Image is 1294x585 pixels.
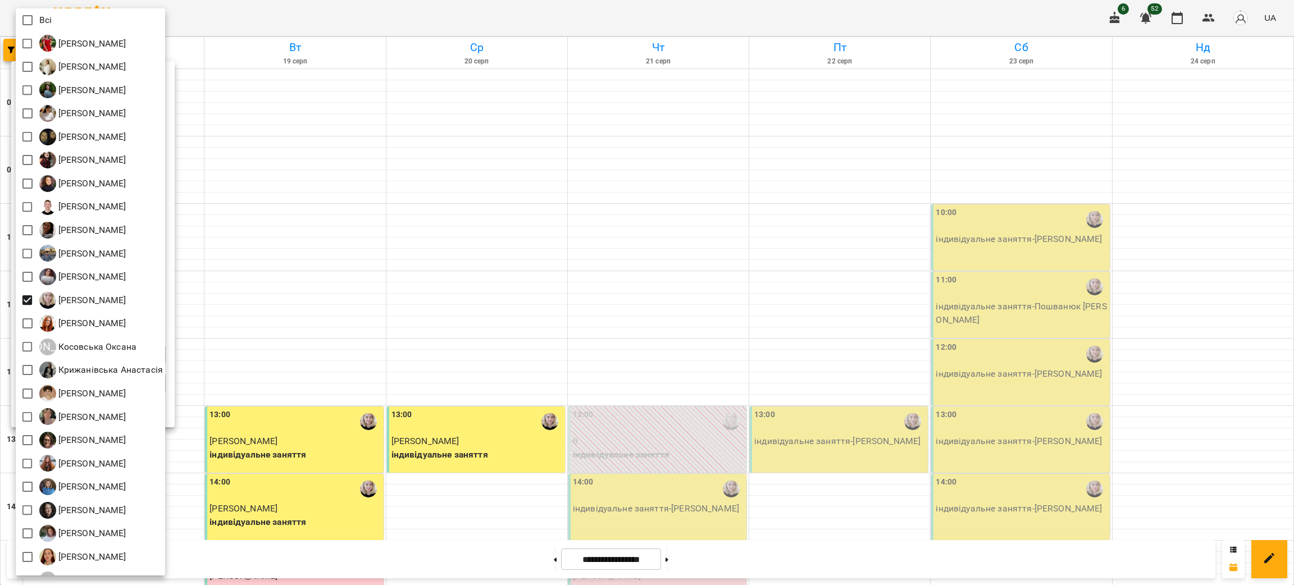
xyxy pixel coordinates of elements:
[39,35,126,52] div: Іванна Шевчук
[56,363,163,377] p: Крижанівська Анастасія
[39,549,126,565] a: П [PERSON_NAME]
[39,105,126,122] div: Анна Ягмурджи
[56,457,126,470] p: [PERSON_NAME]
[56,480,126,493] p: [PERSON_NAME]
[39,339,137,355] a: [PERSON_NAME] Косовська Оксана
[39,362,163,378] a: К Крижанівська Анастасія
[39,129,126,145] a: В [PERSON_NAME]
[39,129,126,145] div: Валерія Капітан
[39,455,126,472] a: Н [PERSON_NAME]
[39,152,126,168] div: Вікторія Жежера
[39,58,126,75] a: І [PERSON_NAME]
[39,385,126,402] a: М [PERSON_NAME]
[39,198,126,215] div: Гайдук Артем
[56,84,126,97] p: [PERSON_NAME]
[56,130,126,144] p: [PERSON_NAME]
[39,455,126,472] div: Наталія Сидорець
[39,408,56,425] img: М
[39,455,56,472] img: Н
[39,385,56,402] img: М
[39,152,126,168] a: В [PERSON_NAME]
[56,504,126,517] p: [PERSON_NAME]
[56,107,126,120] p: [PERSON_NAME]
[39,222,126,239] a: Г [PERSON_NAME]
[39,245,126,262] div: Григорій Рак
[39,478,126,495] div: Олександра Хопець
[39,81,126,98] div: Анна Андрійчук
[39,502,56,519] img: О
[39,81,56,98] img: А
[56,37,126,51] p: [PERSON_NAME]
[39,339,137,355] div: Косовська Оксана
[56,247,126,260] p: [PERSON_NAME]
[39,58,56,75] img: І
[39,35,126,52] a: І [PERSON_NAME]
[39,175,126,192] div: Вікторія Мороз
[56,317,126,330] p: [PERSON_NAME]
[39,292,126,309] a: К [PERSON_NAME]
[56,153,126,167] p: [PERSON_NAME]
[39,245,56,262] img: Г
[39,315,126,332] a: К [PERSON_NAME]
[39,35,56,52] img: І
[39,362,56,378] img: К
[56,177,126,190] p: [PERSON_NAME]
[56,410,126,424] p: [PERSON_NAME]
[39,13,52,27] p: Всі
[39,502,126,519] div: Олеся Цимбал
[39,222,126,239] div: Ганна Столяр
[39,129,56,145] img: В
[39,502,126,519] a: О [PERSON_NAME]
[39,105,126,122] a: А [PERSON_NAME]
[56,270,126,284] p: [PERSON_NAME]
[56,550,126,564] p: [PERSON_NAME]
[39,549,56,565] img: П
[39,525,56,542] img: О
[39,175,56,192] img: В
[56,223,126,237] p: [PERSON_NAME]
[39,292,56,309] img: К
[39,268,126,285] a: К [PERSON_NAME]
[56,60,126,74] p: [PERSON_NAME]
[39,408,126,425] div: Мєдвєдєва Катерина
[39,268,126,285] div: Катерина Стрій
[39,525,126,542] a: О [PERSON_NAME]
[39,478,126,495] a: О [PERSON_NAME]
[39,268,56,285] img: К
[39,362,163,378] div: Крижанівська Анастасія
[39,81,126,98] a: А [PERSON_NAME]
[39,432,56,449] img: М
[39,222,56,239] img: Г
[39,245,126,262] a: Г [PERSON_NAME]
[39,315,126,332] div: Кобзар Зоряна
[39,105,56,122] img: А
[39,152,56,168] img: В
[39,432,126,449] div: Міхадюк Аліна
[56,527,126,540] p: [PERSON_NAME]
[56,294,126,307] p: [PERSON_NAME]
[39,175,126,192] a: В [PERSON_NAME]
[56,387,126,400] p: [PERSON_NAME]
[39,339,56,355] div: [PERSON_NAME]
[39,385,126,402] div: Марина Кириченко
[39,198,126,215] a: Г [PERSON_NAME]
[39,198,56,215] img: Г
[39,292,126,309] div: Кобець Каріна
[39,432,126,449] a: М [PERSON_NAME]
[56,433,126,447] p: [PERSON_NAME]
[39,315,56,332] img: К
[39,549,126,565] div: Петренко Анастасія
[39,408,126,425] a: М [PERSON_NAME]
[39,58,126,75] div: Ірина Сухарська
[56,340,137,354] p: Косовська Оксана
[39,478,56,495] img: О
[56,200,126,213] p: [PERSON_NAME]
[39,525,126,542] div: Ольга Старкова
